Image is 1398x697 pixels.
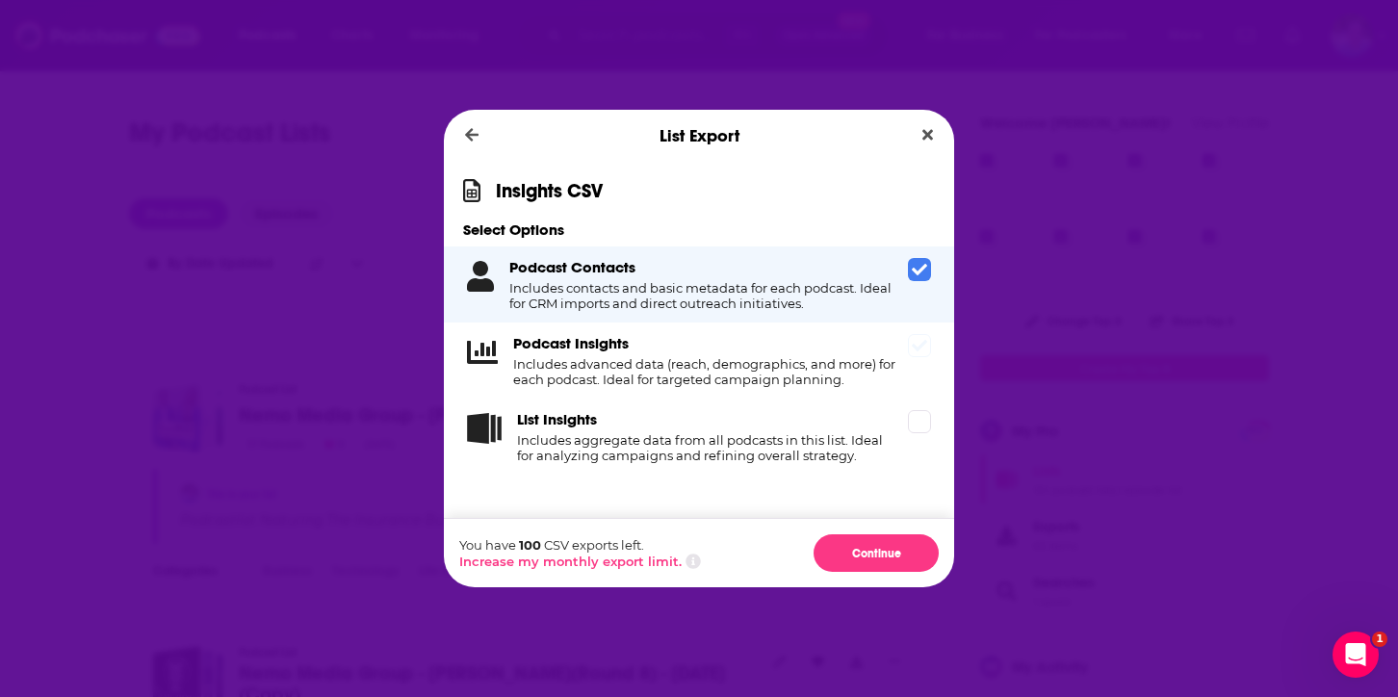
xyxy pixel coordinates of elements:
button: Close [915,123,941,147]
h4: Includes contacts and basic metadata for each podcast. Ideal for CRM imports and direct outreach ... [509,280,900,311]
iframe: Intercom live chat [1333,632,1379,678]
h3: Podcast Insights [513,334,629,352]
h4: Includes advanced data (reach, demographics, and more) for each podcast. Ideal for targeted campa... [513,356,900,387]
h3: Select Options [444,220,954,239]
h1: Insights CSV [496,179,603,203]
h3: Podcast Contacts [509,258,635,276]
h4: Includes aggregate data from all podcasts in this list. Ideal for analyzing campaigns and refinin... [517,432,900,463]
span: 100 [519,537,541,553]
span: 1 [1372,632,1387,647]
div: List Export [444,110,954,162]
h3: List Insights [517,410,597,428]
button: Increase my monthly export limit. [459,554,682,569]
p: You have CSV exports left. [459,537,701,553]
button: Continue [814,534,939,572]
